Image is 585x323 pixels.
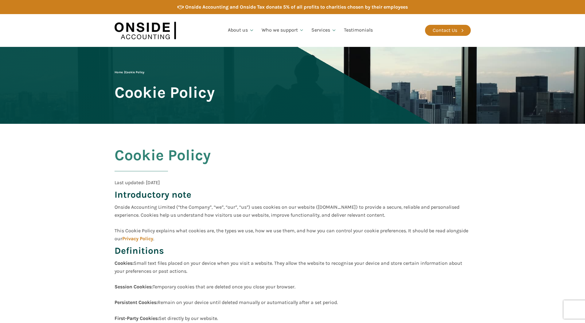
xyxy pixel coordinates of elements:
a: Testimonials [340,20,376,41]
a: Privacy Policy [122,236,153,241]
a: Contact Us [425,25,471,36]
div: Onside Accounting Limited (“the Company”, “we”, “our”, “us”) uses cookies on our website ([DOMAIN... [115,203,471,242]
a: Home [115,70,123,74]
span: Cookie Policy [115,84,215,101]
b: Session Cookies: [115,284,153,290]
b: Persistent Cookies: [115,299,158,305]
b: First-Party Cookies: [115,315,159,321]
span: Cookie Policy [125,70,144,74]
a: About us [224,20,258,41]
h2: Cookie Policy [115,147,211,179]
a: Services [308,20,340,41]
div: Contact Us [433,26,457,34]
div: Last updated: [DATE] [115,179,160,187]
div: Onside Accounting and Onside Tax donate 5% of all profits to charities chosen by their employees [185,3,408,11]
img: Onside Accounting [115,19,176,42]
h3: Definitions [115,242,164,259]
b: Cookies: [115,260,134,266]
span: | [115,70,144,74]
a: Who we support [258,20,308,41]
h3: Introductory note [115,186,191,203]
